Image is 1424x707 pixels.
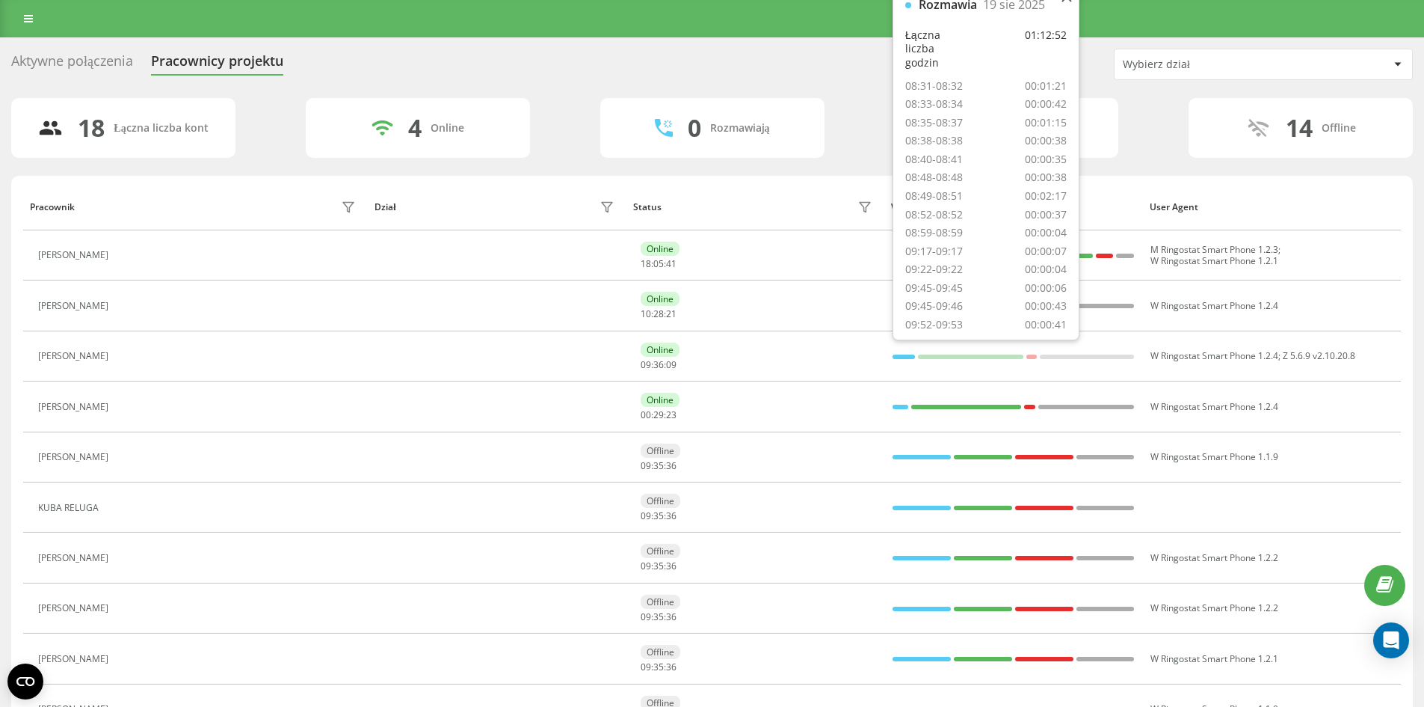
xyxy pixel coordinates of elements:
span: W Ringostat Smart Phone 1.2.4 [1150,400,1278,413]
div: : : [641,259,676,269]
span: 36 [666,560,676,572]
div: 09:45-09:45 [905,281,963,296]
span: 09 [641,358,651,371]
div: : : [641,662,676,673]
div: 08:52-08:52 [905,208,963,222]
span: W Ringostat Smart Phone 1.1.9 [1150,450,1278,463]
div: Wybierz dział [1123,58,1301,71]
span: 10 [641,307,651,320]
div: Offline [641,444,680,458]
span: 09 [641,610,651,623]
div: 08:38-08:38 [905,134,963,148]
div: 09:45-09:46 [905,299,963,313]
div: Rozmawiają [710,122,770,135]
div: 00:00:43 [1025,299,1067,313]
div: [PERSON_NAME] [38,250,112,260]
span: 09 [641,560,651,572]
div: : : [641,360,676,370]
div: Pracownik [30,202,75,212]
div: [PERSON_NAME] [38,402,112,412]
div: [PERSON_NAME] [38,452,112,462]
div: 00:00:06 [1025,281,1067,296]
span: 29 [653,408,664,421]
div: 18 [78,114,105,142]
div: Offline [1322,122,1356,135]
div: [PERSON_NAME] [38,654,112,664]
div: 00:00:37 [1025,208,1067,222]
div: 08:48-08:48 [905,171,963,185]
div: : : [641,612,676,622]
span: 36 [666,459,676,472]
div: 00:00:35 [1025,153,1067,167]
span: 23 [666,408,676,421]
div: Łączna liczba kont [114,122,208,135]
div: Łączna liczba godzin [905,28,967,70]
div: Offline [641,494,680,508]
div: 00:01:15 [1025,116,1067,130]
div: 08:49-08:51 [905,189,963,203]
span: 35 [653,560,664,572]
span: 35 [653,610,664,623]
div: W statusie [891,202,1135,212]
span: 36 [666,509,676,522]
div: 09:52-09:53 [905,318,963,332]
div: 09:22-09:22 [905,263,963,277]
div: 00:00:04 [1025,226,1067,240]
div: User Agent [1150,202,1394,212]
div: 00:02:17 [1025,189,1067,203]
div: 00:00:42 [1025,97,1067,111]
span: W Ringostat Smart Phone 1.2.2 [1150,551,1278,564]
div: Online [641,343,679,357]
div: Online [641,393,679,407]
span: 00 [641,408,651,421]
span: 36 [666,610,676,623]
div: 01:12:52 [1025,28,1067,70]
div: 14 [1286,114,1313,142]
div: [PERSON_NAME] [38,553,112,563]
span: W Ringostat Smart Phone 1.2.1 [1150,652,1278,665]
div: Status [633,202,662,212]
div: Offline [641,595,680,609]
div: 00:00:38 [1025,134,1067,148]
div: 08:33-08:34 [905,97,963,111]
div: : : [641,309,676,319]
div: 08:40-08:41 [905,153,963,167]
div: 08:35-08:37 [905,116,963,130]
div: KUBA RELUGA [38,503,102,513]
div: : : [641,461,676,471]
div: Aktywne połączenia [11,53,133,76]
span: W Ringostat Smart Phone 1.2.4 [1150,299,1278,312]
div: : : [641,511,676,521]
div: 4 [408,114,422,142]
div: 09:17-09:17 [905,245,963,259]
span: W Ringostat Smart Phone 1.2.4 [1150,349,1278,362]
span: 09 [666,358,676,371]
div: 00:00:04 [1025,263,1067,277]
span: 35 [653,509,664,522]
div: Online [641,242,679,256]
span: 35 [653,459,664,472]
span: M Ringostat Smart Phone 1.2.3 [1150,243,1278,256]
div: 00:00:04 [1025,337,1067,351]
span: 05 [653,257,664,270]
div: 00:01:21 [1025,79,1067,94]
div: : : [641,561,676,572]
div: 00:00:07 [1025,245,1067,259]
div: 08:31-08:32 [905,79,963,94]
span: 41 [666,257,676,270]
div: 08:59-08:59 [905,226,963,240]
div: [PERSON_NAME] [38,351,112,361]
div: Pracownicy projektu [151,53,283,76]
div: : : [641,410,676,420]
div: Offline [641,645,680,659]
span: 09 [641,509,651,522]
span: 35 [653,661,664,673]
div: [PERSON_NAME] [38,301,112,311]
span: 21 [666,307,676,320]
div: 00:00:38 [1025,171,1067,185]
span: 18 [641,257,651,270]
div: 00:00:41 [1025,318,1067,332]
div: Online [641,292,679,306]
div: Dział [375,202,395,212]
span: 09 [641,459,651,472]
